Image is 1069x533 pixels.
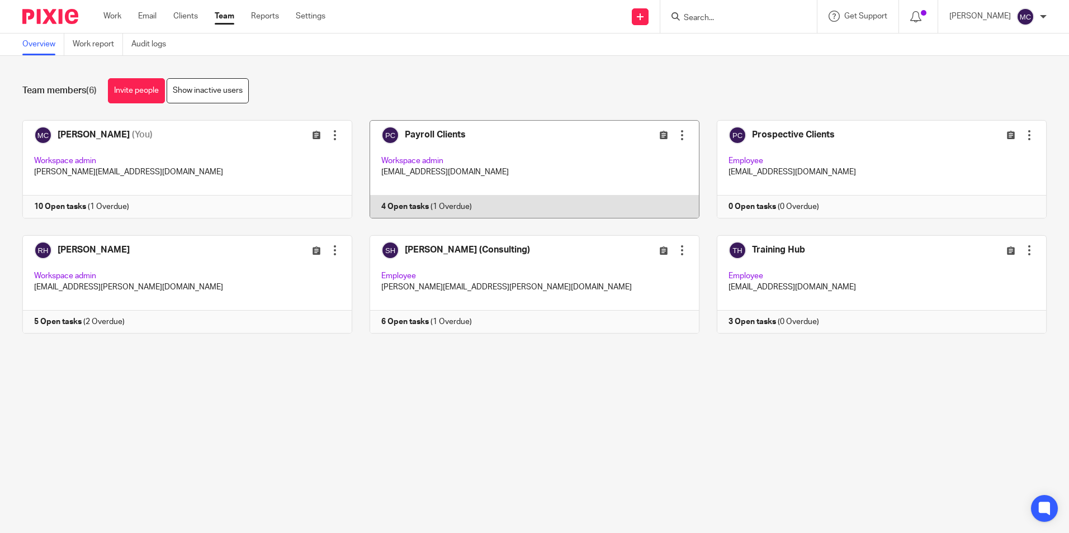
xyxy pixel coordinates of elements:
a: Work report [73,34,123,55]
a: Invite people [108,78,165,103]
a: Work [103,11,121,22]
a: Overview [22,34,64,55]
a: Reports [251,11,279,22]
input: Search [683,13,783,23]
img: svg%3E [1016,8,1034,26]
a: Email [138,11,157,22]
span: Get Support [844,12,887,20]
a: Clients [173,11,198,22]
h1: Team members [22,85,97,97]
a: Team [215,11,234,22]
span: (6) [86,86,97,95]
p: [PERSON_NAME] [949,11,1011,22]
img: Pixie [22,9,78,24]
a: Show inactive users [167,78,249,103]
a: Audit logs [131,34,174,55]
a: Settings [296,11,325,22]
